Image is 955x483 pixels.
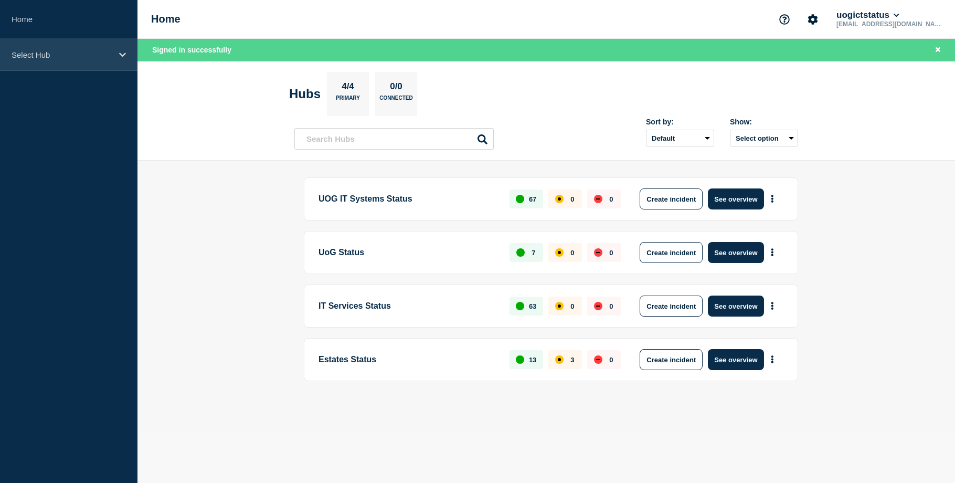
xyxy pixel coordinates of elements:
p: 13 [529,356,536,364]
h1: Home [151,13,181,25]
button: See overview [708,349,763,370]
div: affected [555,302,564,310]
p: Connected [379,95,412,106]
div: up [516,195,524,203]
p: 0 [609,302,613,310]
input: Search Hubs [294,128,494,150]
div: affected [555,355,564,364]
button: More actions [766,243,779,262]
p: Primary [336,95,360,106]
button: See overview [708,242,763,263]
p: Estates Status [319,349,497,370]
button: Select option [730,130,798,146]
p: Select Hub [12,50,112,59]
div: down [594,302,602,310]
div: affected [555,248,564,257]
p: 67 [529,195,536,203]
button: More actions [766,297,779,316]
p: 0 [609,195,613,203]
div: up [516,248,525,257]
div: up [516,355,524,364]
button: More actions [766,350,779,370]
p: UoG Status [319,242,497,263]
p: 0/0 [386,81,407,95]
div: up [516,302,524,310]
p: 0 [570,195,574,203]
button: Create incident [640,188,703,209]
button: Create incident [640,242,703,263]
div: down [594,355,602,364]
div: affected [555,195,564,203]
button: See overview [708,188,763,209]
p: 4/4 [338,81,358,95]
button: Account settings [802,8,824,30]
p: 0 [609,249,613,257]
button: Create incident [640,296,703,317]
button: Close banner [931,44,945,56]
div: Show: [730,118,798,126]
p: 7 [532,249,535,257]
div: down [594,248,602,257]
button: Create incident [640,349,703,370]
button: Support [773,8,795,30]
button: More actions [766,190,779,209]
p: [EMAIL_ADDRESS][DOMAIN_NAME] [834,20,943,28]
select: Sort by [646,130,714,146]
p: IT Services Status [319,296,497,317]
button: uogictstatus [834,10,901,20]
p: UOG IT Systems Status [319,188,497,209]
p: 63 [529,302,536,310]
p: 0 [570,249,574,257]
span: Signed in successfully [152,46,231,54]
div: Sort by: [646,118,714,126]
p: 0 [609,356,613,364]
p: 3 [570,356,574,364]
button: See overview [708,296,763,317]
h2: Hubs [289,87,321,101]
div: down [594,195,602,203]
p: 0 [570,302,574,310]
